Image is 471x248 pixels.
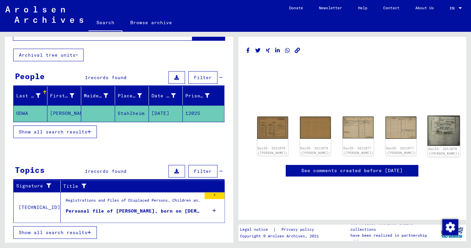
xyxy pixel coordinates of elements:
mat-header-cell: First Name [47,86,81,105]
a: DocID: 3211077 ([PERSON_NAME]) [386,146,416,155]
a: Legal notice [240,226,273,233]
div: Title [63,183,211,190]
p: The Arolsen Archives online collections [350,221,438,232]
div: Title [63,181,218,191]
div: Registrations and Files of Displaced Persons, Children and Missing Persons / Relief Programs of V... [66,197,201,207]
img: 001.jpg [343,117,374,138]
div: Last Name [16,90,49,101]
mat-cell: [DATE] [149,105,183,122]
div: First Name [50,90,83,101]
div: Prisoner # [185,90,218,101]
span: records found [88,168,127,174]
img: Change consent [442,219,458,235]
button: Show all search results [13,125,97,138]
button: Share on LinkedIn [274,46,281,55]
button: Filter [188,165,217,177]
button: Filter [188,71,217,84]
span: Filter [194,168,212,174]
mat-cell: ODWA [14,105,47,122]
div: Date of Birth [151,90,184,101]
span: Show all search results [19,229,88,235]
div: Prisoner # [185,92,209,99]
a: DocID: 3211077 ([PERSON_NAME]) [343,146,373,155]
div: Last Name [16,92,40,99]
mat-header-cell: Place of Birth [115,86,149,105]
div: Maiden Name [84,92,108,99]
img: Arolsen_neg.svg [5,6,83,23]
div: 4 [205,192,224,199]
a: DocID: 3211076 ([PERSON_NAME]) [300,146,330,155]
img: 001.jpg [428,116,460,146]
img: 002.jpg [300,117,331,139]
div: Place of Birth [118,92,142,99]
mat-header-cell: Date of Birth [149,86,183,105]
a: Browse archive [122,15,180,30]
div: Date of Birth [151,92,176,99]
a: DocID: 3211076 ([PERSON_NAME]) [258,146,287,155]
img: 002.jpg [385,117,416,139]
button: Share on WhatsApp [284,46,291,55]
a: DocID: 3211078 ([PERSON_NAME]) [428,147,460,156]
button: Share on Twitter [255,46,262,55]
a: Search [88,15,122,32]
a: Privacy policy [276,226,322,233]
div: Place of Birth [118,90,150,101]
span: 1 [85,74,88,80]
mat-cell: Stahlheim [115,105,149,122]
button: Archival tree units [13,49,84,61]
div: Signature [16,182,55,189]
div: Personal file of [PERSON_NAME], born on [DEMOGRAPHIC_DATA], born in [GEOGRAPHIC_DATA] [66,208,201,215]
div: Maiden Name [84,90,116,101]
img: 001.jpg [257,117,288,139]
span: EN [450,6,457,11]
span: records found [88,74,127,80]
p: Copyright © Arolsen Archives, 2021 [240,233,322,239]
div: First Name [50,92,74,99]
button: Show all search results [13,226,97,239]
div: | [240,226,322,233]
mat-header-cell: Maiden Name [81,86,115,105]
mat-header-cell: Prisoner # [183,86,224,105]
span: 1 [85,168,88,174]
button: Share on Xing [265,46,271,55]
button: Copy link [294,46,301,55]
span: Filter [194,74,212,80]
div: Signature [16,181,62,191]
a: See comments created before [DATE] [301,167,403,174]
span: Show all search results [19,129,88,135]
div: People [15,70,45,82]
button: Share on Facebook [245,46,252,55]
p: have been realized in partnership with [350,232,438,244]
div: Topics [15,164,45,176]
mat-cell: [PERSON_NAME] [47,105,81,122]
mat-cell: 12025 [183,105,224,122]
mat-header-cell: Last Name [14,86,47,105]
img: yv_logo.png [440,224,464,241]
td: [TECHNICAL_ID] [14,192,61,223]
